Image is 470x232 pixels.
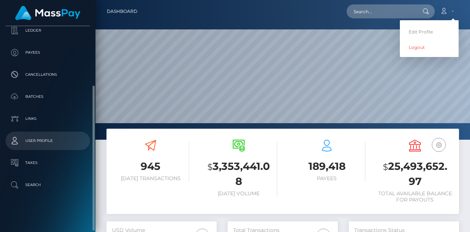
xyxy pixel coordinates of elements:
[8,135,87,146] p: User Profile
[400,40,459,54] a: Logout
[112,159,189,174] h3: 945
[6,154,90,172] a: Taxes
[400,25,459,39] a: Edit Profile
[288,159,365,174] h3: 189,418
[8,25,87,36] p: Ledger
[6,21,90,40] a: Ledger
[383,162,388,172] small: $
[6,176,90,194] a: Search
[8,179,87,190] p: Search
[200,190,277,197] h6: [DATE] Volume
[8,69,87,80] p: Cancellations
[288,175,365,182] h6: Payees
[207,162,213,172] small: $
[376,159,453,189] h3: 25,493,652.97
[8,47,87,58] p: Payees
[6,65,90,84] a: Cancellations
[6,88,90,106] a: Batches
[376,190,453,203] h6: Total Available Balance for Payouts
[8,91,87,102] p: Batches
[15,6,80,20] img: MassPay Logo
[112,175,189,182] h6: [DATE] Transactions
[200,159,277,189] h3: 3,353,441.08
[6,110,90,128] a: Links
[107,4,137,19] a: Dashboard
[6,43,90,62] a: Payees
[347,4,416,18] input: Search...
[8,113,87,124] p: Links
[8,157,87,168] p: Taxes
[6,132,90,150] a: User Profile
